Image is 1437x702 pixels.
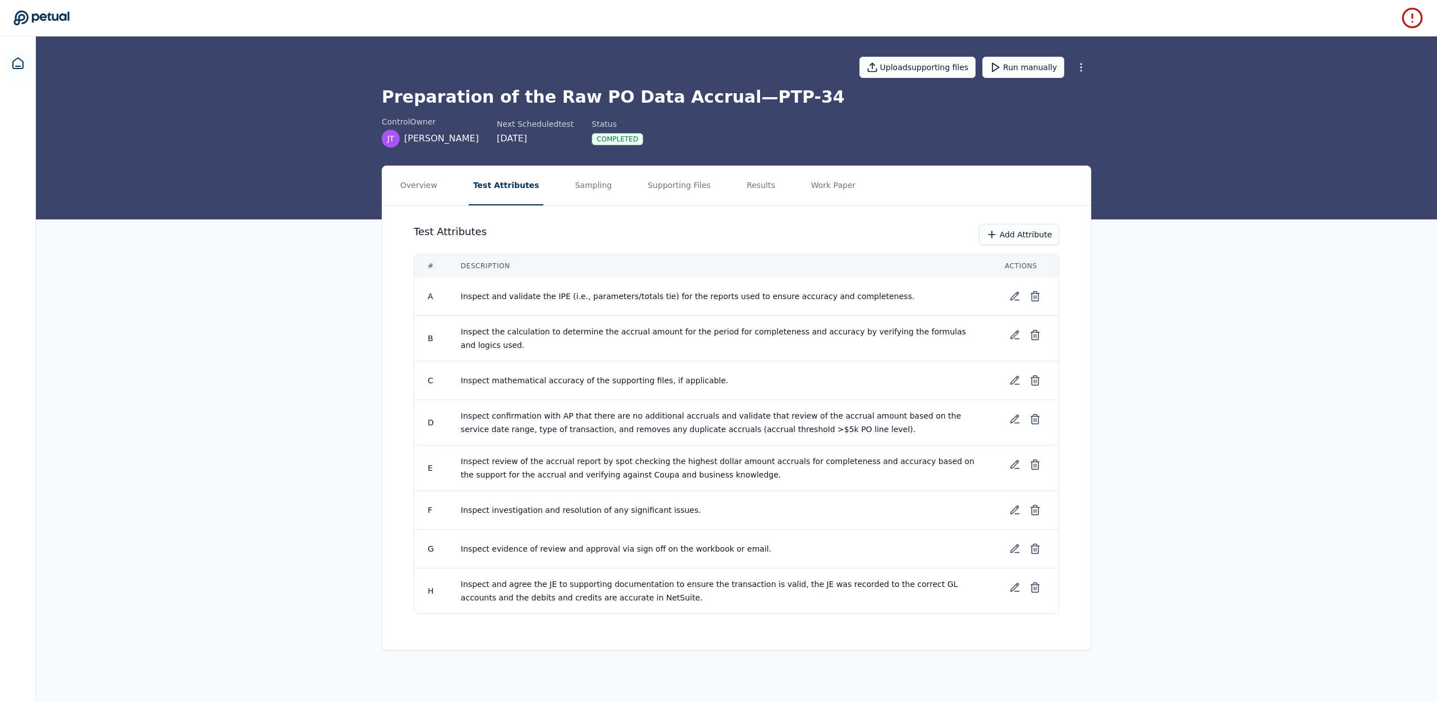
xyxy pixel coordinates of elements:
[1005,370,1025,391] button: Edit test attribute
[461,376,729,385] span: Inspect mathematical accuracy of the supporting files, if applicable.
[497,118,574,130] div: Next Scheduled test
[428,464,433,472] span: E
[396,166,442,205] button: Overview
[13,10,70,26] a: Go to Dashboard
[1005,286,1025,306] button: Edit test attribute
[497,132,574,145] div: [DATE]
[979,224,1059,245] button: Add Attribute
[428,292,433,301] span: A
[1025,286,1045,306] button: Delete test attribute
[4,50,31,77] a: Dashboard
[447,255,991,277] th: Description
[428,418,434,427] span: D
[428,544,434,553] span: G
[592,118,643,130] div: Status
[1025,370,1045,391] button: Delete test attribute
[1025,325,1045,345] button: Delete test attribute
[592,133,643,145] div: Completed
[414,224,487,245] h3: Test Attributes
[1025,539,1045,559] button: Delete test attribute
[382,166,1091,205] nav: Tabs
[461,411,964,434] span: Inspect confirmation with AP that there are no additional accruals and validate that review of th...
[982,57,1064,78] button: Run manually
[428,334,433,343] span: B
[807,166,861,205] button: Work Paper
[1005,577,1025,598] button: Edit test attribute
[428,506,432,515] span: F
[382,87,1091,107] h1: Preparation of the Raw PO Data Accrual — PTP-34
[1005,500,1025,520] button: Edit test attribute
[387,133,395,144] span: JT
[428,586,434,595] span: H
[428,376,433,385] span: C
[1025,455,1045,475] button: Delete test attribute
[414,255,447,277] th: #
[1025,409,1045,429] button: Delete test attribute
[1071,57,1091,77] button: More Options
[382,116,479,127] div: control Owner
[404,132,479,145] span: [PERSON_NAME]
[1005,539,1025,559] button: Edit test attribute
[991,255,1059,277] th: Actions
[859,57,976,78] button: Uploadsupporting files
[1025,577,1045,598] button: Delete test attribute
[461,580,960,602] span: Inspect and agree the JE to supporting documentation to ensure the transaction is valid, the JE w...
[461,327,968,350] span: Inspect the calculation to determine the accrual amount for the period for completeness and accur...
[469,166,544,205] button: Test Attributes
[461,292,914,301] span: Inspect and validate the IPE (i.e., parameters/totals tie) for the reports used to ensure accurac...
[461,506,701,515] span: Inspect investigation and resolution of any significant issues.
[742,166,780,205] button: Results
[461,544,771,553] span: Inspect evidence of review and approval via sign off on the workbook or email.
[570,166,616,205] button: Sampling
[1005,455,1025,475] button: Edit test attribute
[643,166,715,205] button: Supporting Files
[1005,409,1025,429] button: Edit test attribute
[1005,325,1025,345] button: Edit test attribute
[461,457,977,479] span: Inspect review of the accrual report by spot checking the highest dollar amount accruals for comp...
[1025,500,1045,520] button: Delete test attribute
